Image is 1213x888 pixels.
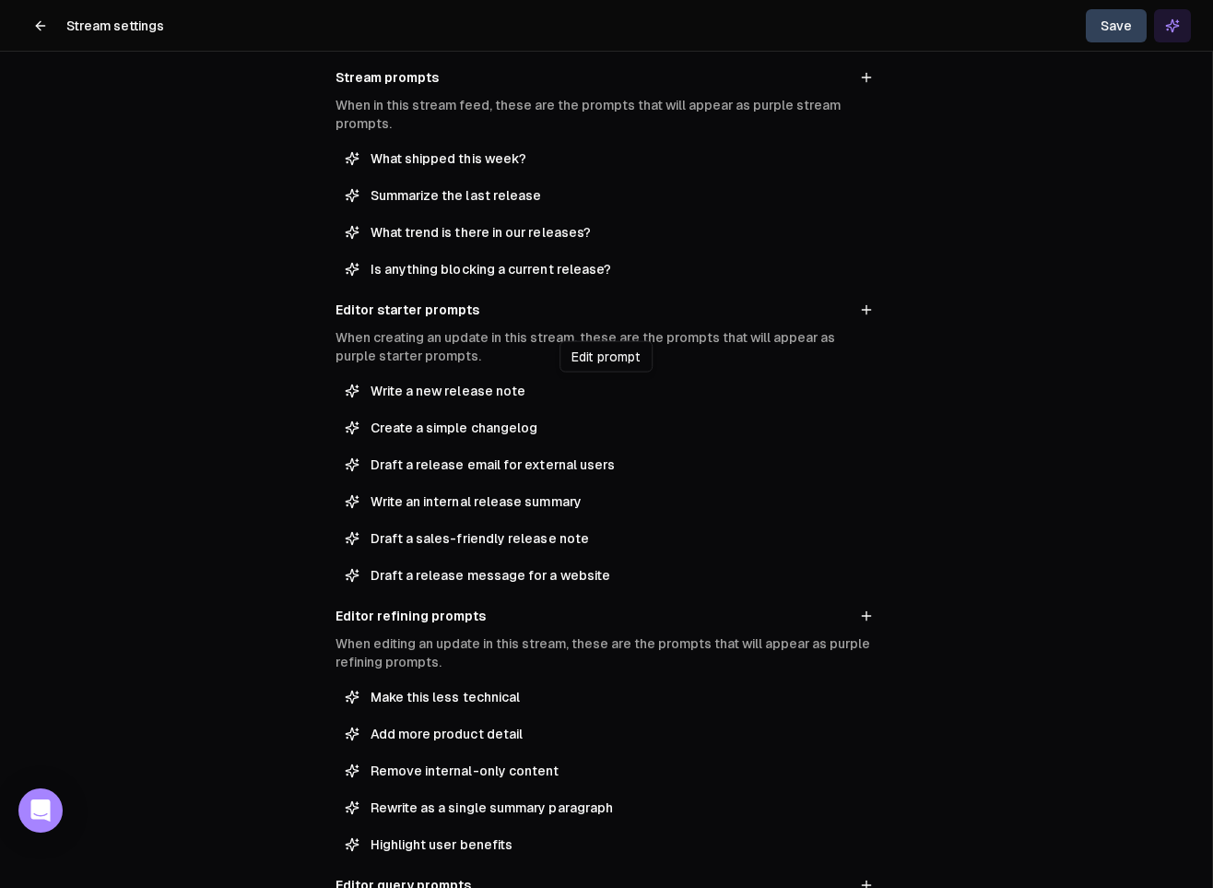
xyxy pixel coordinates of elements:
p: When editing an update in this stream, these are the prompts that will appear as purple refining ... [336,634,877,671]
span: Add more product detail [371,725,868,743]
div: Open Intercom Messenger [18,788,63,833]
button: What trend is there in our releases? [336,218,877,247]
button: Save [1086,9,1147,42]
span: Create a simple changelog [371,419,868,437]
button: Create a simple changelog [336,413,877,443]
p: When creating an update in this stream, these are the prompts that will appear as purple starter ... [336,328,877,365]
button: Rewrite as a single summary paragraph [336,793,877,823]
button: Write an internal release summary [336,487,877,516]
span: Write a new release note [371,382,868,400]
button: Highlight user benefits [336,830,877,859]
p: When in this stream feed, these are the prompts that will appear as purple stream prompts. [336,96,877,133]
span: Draft a release message for a website [371,566,868,585]
button: Write a new release note [336,376,877,406]
span: Remove internal-only content [371,762,868,780]
h3: Editor refining prompts [336,607,486,625]
button: Add more product detail [336,719,877,749]
button: Remove internal-only content [336,756,877,786]
button: Draft a sales-friendly release note [336,524,877,553]
span: Highlight user benefits [371,835,868,854]
span: Draft a release email for external users [371,456,868,474]
h1: Stream settings [66,17,164,35]
span: Summarize the last release [371,186,868,205]
div: Edit prompt [559,341,653,373]
span: Rewrite as a single summary paragraph [371,799,868,817]
span: What shipped this week? [371,149,868,168]
h3: Editor starter prompts [336,301,479,319]
button: Is anything blocking a current release? [336,255,877,284]
button: Make this less technical [336,682,877,712]
span: Is anything blocking a current release? [371,260,868,278]
span: What trend is there in our releases? [371,223,868,242]
span: Make this less technical [371,688,868,706]
button: Draft a release message for a website [336,561,877,590]
h3: Stream prompts [336,68,439,87]
span: Draft a sales-friendly release note [371,529,868,548]
button: Summarize the last release [336,181,877,210]
button: Draft a release email for external users [336,450,877,480]
button: What shipped this week? [336,144,877,173]
span: Write an internal release summary [371,492,868,511]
